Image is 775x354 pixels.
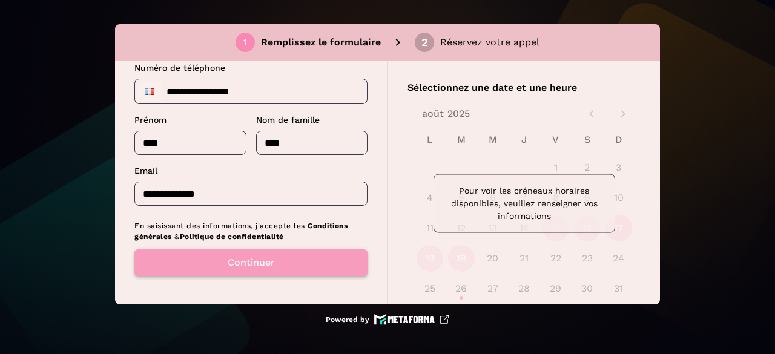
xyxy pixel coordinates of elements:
p: Pour voir les créneaux horaires disponibles, veuillez renseigner vos informations [444,185,605,223]
span: Numéro de téléphone [134,63,225,73]
span: Nom de famille [256,115,320,125]
p: En saisissant des informations, j'accepte les [134,220,368,242]
p: Remplissez le formulaire [261,35,381,50]
div: 2 [421,37,428,48]
a: Powered by [326,314,449,325]
div: 1 [243,37,247,48]
span: Prénom [134,115,167,125]
p: Sélectionnez une date et une heure [407,80,641,95]
button: Continuer [134,249,368,276]
p: Powered by [326,315,369,324]
div: France: + 33 [137,82,162,101]
p: Réservez votre appel [440,35,539,50]
span: & [174,232,180,241]
span: Email [134,166,157,175]
a: Politique de confidentialité [180,232,284,241]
